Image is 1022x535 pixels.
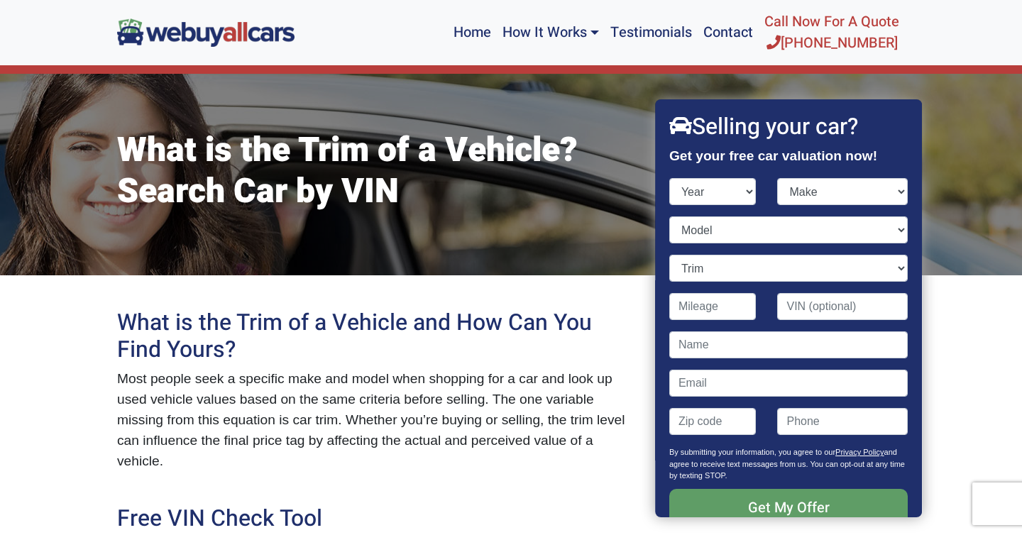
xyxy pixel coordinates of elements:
[669,331,908,358] input: Name
[669,370,908,397] input: Email
[698,6,759,60] a: Contact
[669,489,908,527] input: Get My Offer
[448,6,497,60] a: Home
[778,408,908,435] input: Phone
[605,6,698,60] a: Testimonials
[835,448,884,456] a: Privacy Policy
[117,131,635,212] h1: What is the Trim of a Vehicle? Search Car by VIN
[117,18,295,46] img: We Buy All Cars in NJ logo
[117,309,635,364] h2: What is the Trim of a Vehicle and How Can You Find Yours?
[669,114,908,140] h2: Selling your car?
[117,502,322,535] span: Free VIN Check Tool
[497,6,605,60] a: How It Works
[669,408,757,435] input: Zip code
[669,293,757,320] input: Mileage
[759,6,905,60] a: Call Now For A Quote[PHONE_NUMBER]
[117,371,625,468] span: Most people seek a specific make and model when shopping for a car and look up used vehicle value...
[669,446,908,489] p: By submitting your information, you agree to our and agree to receive text messages from us. You ...
[778,293,908,320] input: VIN (optional)
[669,148,877,163] strong: Get your free car valuation now!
